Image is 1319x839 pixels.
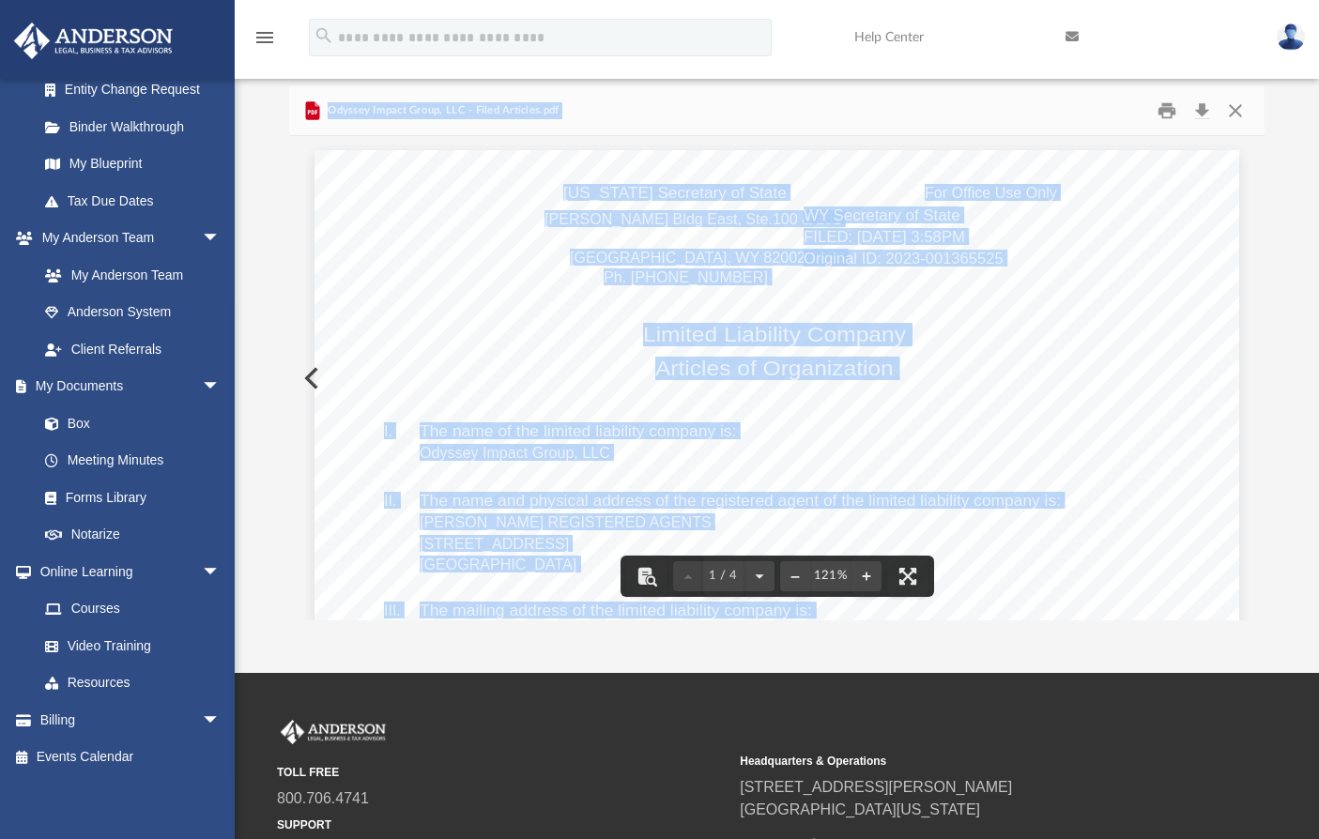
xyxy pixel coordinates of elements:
button: Enter fullscreen [887,556,928,597]
button: Zoom in [851,556,882,597]
span: arrow_drop_down [202,701,239,740]
button: 1 / 4 [703,556,744,597]
a: [GEOGRAPHIC_DATA][US_STATE] [740,801,980,817]
a: Notarize [26,516,239,554]
a: Resources [26,664,239,702]
span: Limited Liability Company [643,325,906,346]
span: arrow_drop_down [202,553,239,591]
span: [PERSON_NAME] Bldg East, Ste.100 & 101 [544,211,841,226]
span: 1 / 4 [703,570,744,582]
img: Anderson Advisors Platinum Portal [8,23,178,59]
button: Download [1185,97,1219,126]
span: Odyssey Impact Group, LLC - Filed Articles.pdf [324,102,559,119]
span: WY Secretary of State [804,207,960,222]
span: III. [384,603,401,618]
span: FILED: [DATE] 3:58PM [804,229,965,244]
i: search [314,25,334,46]
a: Billingarrow_drop_down [13,701,249,739]
span: [GEOGRAPHIC_DATA] [420,557,576,572]
a: [STREET_ADDRESS][PERSON_NAME] [740,779,1012,795]
img: Anderson Advisors Platinum Portal [277,720,390,744]
span: The mailing address of the limited liability company is: [420,603,812,618]
a: Online Learningarrow_drop_down [13,553,239,590]
span: [PERSON_NAME] REGISTERED AGENTS [420,514,712,529]
button: Next page [744,556,775,597]
span: Original ID: 2023-001365525 [804,251,1004,266]
i: menu [253,26,276,49]
span: II. [384,493,396,508]
button: Zoom out [780,556,810,597]
span: For Office Use Only [925,185,1057,200]
span: [US_STATE] Secretary of State [563,185,787,200]
span: arrow_drop_down [202,368,239,406]
span: [GEOGRAPHIC_DATA], WY 82002-0020 [570,250,844,265]
a: My Documentsarrow_drop_down [13,368,239,405]
span: The name of the limited liability company is: [420,423,736,438]
a: Entity Change Request [26,71,249,109]
a: Courses [26,590,239,628]
div: Current zoom level [810,570,851,582]
a: Tax Due Dates [26,182,249,220]
span: Articles of Organization [655,358,894,380]
small: SUPPORT [277,816,727,833]
img: User Pic [1277,23,1305,51]
a: My Anderson Teamarrow_drop_down [13,220,239,257]
div: Document Viewer [289,136,1265,620]
button: Previous File [289,352,330,404]
span: Odyssey Impact Group, LLC [420,445,610,460]
span: arrow_drop_down [202,220,239,258]
a: My Anderson Team [26,256,230,294]
a: 800.706.4741 [277,790,369,806]
button: Close [1219,97,1252,126]
small: TOLL FREE [277,764,727,781]
a: Meeting Minutes [26,442,239,480]
a: Forms Library [26,479,230,516]
a: Binder Walkthrough [26,108,249,145]
a: Box [26,404,230,442]
span: [STREET_ADDRESS] [420,536,569,551]
button: Print [1148,97,1186,126]
a: Events Calendar [13,739,249,776]
a: menu [253,36,276,49]
span: I. [384,423,392,438]
a: Video Training [26,627,230,664]
div: File preview [289,136,1265,620]
a: My Blueprint [26,145,239,183]
span: The name and physical address of the registered agent of the limited liability company is: [420,493,1061,508]
div: Preview [289,86,1265,620]
a: Anderson System [26,294,239,331]
button: Toggle findbar [626,556,667,597]
span: Ph. [PHONE_NUMBER] [604,269,768,284]
small: Headquarters & Operations [740,753,1189,770]
a: Client Referrals [26,330,239,368]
